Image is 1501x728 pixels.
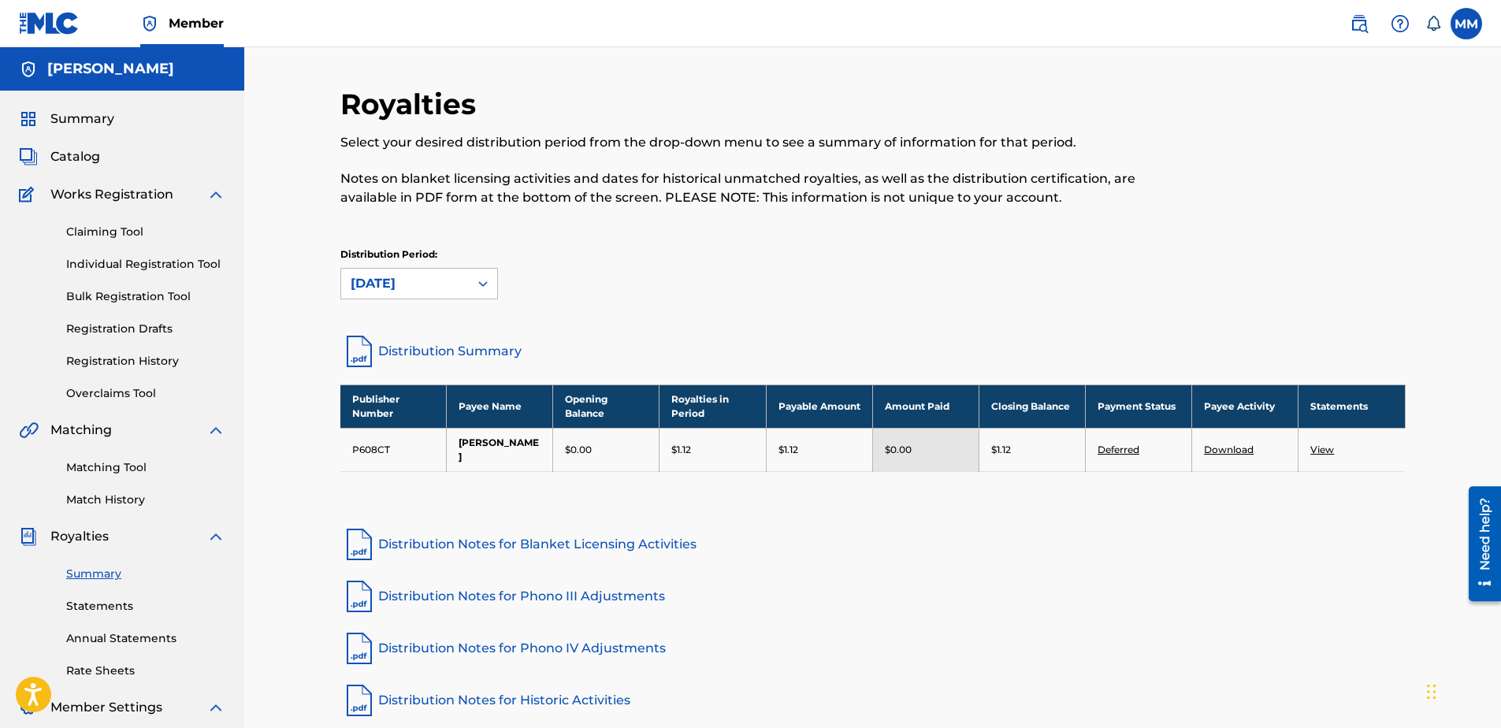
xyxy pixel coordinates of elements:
img: Works Registration [19,185,39,204]
img: Matching [19,421,39,440]
div: Help [1384,8,1416,39]
a: Overclaims Tool [66,385,225,402]
a: Public Search [1343,8,1375,39]
span: Member Settings [50,698,162,717]
div: Drag [1427,668,1436,715]
img: pdf [340,526,378,563]
a: Download [1204,444,1254,455]
a: Bulk Registration Tool [66,288,225,305]
img: Royalties [19,527,38,546]
iframe: Resource Center [1457,481,1501,607]
div: User Menu [1451,8,1482,39]
th: Payee Activity [1192,384,1299,428]
span: Catalog [50,147,100,166]
img: Summary [19,110,38,128]
img: Catalog [19,147,38,166]
a: Distribution Summary [340,332,1406,370]
span: Works Registration [50,185,173,204]
img: pdf [340,578,378,615]
th: Closing Balance [979,384,1085,428]
a: Summary [66,566,225,582]
p: Notes on blanket licensing activities and dates for historical unmatched royalties, as well as th... [340,169,1161,207]
span: Royalties [50,527,109,546]
a: SummarySummary [19,110,114,128]
th: Publisher Number [340,384,447,428]
a: Distribution Notes for Historic Activities [340,682,1406,719]
a: Distribution Notes for Phono III Adjustments [340,578,1406,615]
th: Payment Status [1085,384,1191,428]
div: [DATE] [351,274,459,293]
th: Royalties in Period [659,384,766,428]
img: expand [206,185,225,204]
th: Amount Paid [872,384,979,428]
div: Notifications [1425,16,1441,32]
a: Match History [66,492,225,508]
p: $0.00 [885,443,912,457]
p: $1.12 [778,443,798,457]
p: Distribution Period: [340,247,498,262]
a: Annual Statements [66,630,225,647]
td: P608CT [340,428,447,471]
span: Member [169,14,224,32]
span: Summary [50,110,114,128]
img: distribution-summary-pdf [340,332,378,370]
th: Opening Balance [553,384,659,428]
p: $0.00 [565,443,592,457]
th: Statements [1299,384,1405,428]
iframe: Chat Widget [1422,652,1501,728]
a: View [1310,444,1334,455]
a: Registration History [66,353,225,370]
a: Individual Registration Tool [66,256,225,273]
a: Rate Sheets [66,663,225,679]
th: Payee Name [447,384,553,428]
h5: Melakhi McGruder [47,60,174,78]
a: Distribution Notes for Blanket Licensing Activities [340,526,1406,563]
img: Top Rightsholder [140,14,159,33]
td: [PERSON_NAME] [447,428,553,471]
p: $1.12 [991,443,1011,457]
img: search [1350,14,1369,33]
p: Select your desired distribution period from the drop-down menu to see a summary of information f... [340,133,1161,152]
img: expand [206,698,225,717]
img: expand [206,527,225,546]
a: Statements [66,598,225,615]
img: Accounts [19,60,38,79]
a: Deferred [1098,444,1139,455]
a: CatalogCatalog [19,147,100,166]
a: Matching Tool [66,459,225,476]
h2: Royalties [340,87,484,122]
img: help [1391,14,1410,33]
p: $1.12 [671,443,691,457]
a: Distribution Notes for Phono IV Adjustments [340,630,1406,667]
img: Member Settings [19,698,38,717]
img: pdf [340,630,378,667]
span: Matching [50,421,112,440]
img: pdf [340,682,378,719]
th: Payable Amount [766,384,872,428]
a: Claiming Tool [66,224,225,240]
a: Registration Drafts [66,321,225,337]
img: MLC Logo [19,12,80,35]
img: expand [206,421,225,440]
